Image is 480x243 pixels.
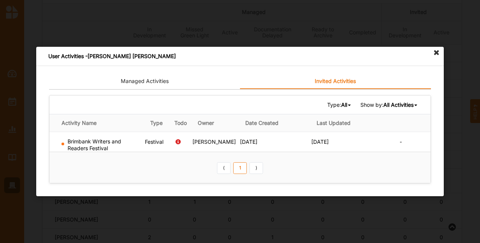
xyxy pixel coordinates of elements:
[36,47,444,66] div: User Activities - [PERSON_NAME] [PERSON_NAME]
[49,74,240,89] a: Managed Activities
[217,162,231,174] a: Previous item
[327,101,352,108] span: Type:
[192,114,240,132] th: Owner
[216,161,265,174] div: Pagination Navigation
[311,138,329,145] span: [DATE]
[383,138,418,149] div: -
[192,138,236,145] span: [PERSON_NAME]
[249,162,263,174] a: Next item
[360,101,418,108] span: Show by:
[240,138,257,145] span: [DATE]
[169,114,192,132] th: Todo
[240,114,311,132] th: Date Created
[311,114,383,132] th: Last Updated
[49,114,145,132] th: Activity Name
[383,102,414,108] b: All Activities
[145,138,163,145] span: Festival
[341,102,347,108] b: All
[233,162,247,174] a: 1
[240,74,431,89] a: Invited Activities
[145,114,169,132] th: Type
[62,138,142,152] div: Brimbank Writers and Readers Festival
